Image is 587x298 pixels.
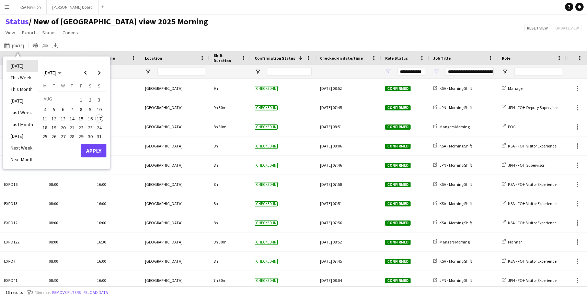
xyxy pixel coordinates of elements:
span: [DATE] [44,70,56,76]
button: [PERSON_NAME] Board [47,0,99,14]
a: Mangers Morning [433,239,470,245]
input: Location Filter Input [157,68,205,76]
div: 16:00 [93,194,141,213]
button: Remove filters [51,289,82,296]
span: KSA - FOH Visitor Experience [508,201,556,206]
button: 23-08-2025 [85,123,94,132]
button: Open Filter Menu [433,69,439,75]
span: Planner [508,239,522,245]
span: Job Title [433,56,451,61]
input: Confirmation Status Filter Input [267,68,312,76]
span: JPN - Morning Shift [439,105,472,110]
div: 08:00 [45,175,93,194]
div: 16:00 [93,175,141,194]
a: KSA - FOH Visitor Experience [502,182,556,187]
button: 05-08-2025 [49,105,58,114]
span: 24 [95,123,103,132]
span: JPN - FOH Supervisor [508,163,544,168]
span: S [89,83,92,89]
button: Reload data [82,289,110,296]
button: 09-08-2025 [85,105,94,114]
div: [DATE] 07:45 [320,252,377,271]
div: [GEOGRAPHIC_DATA] [141,252,209,271]
span: 17 [95,115,103,123]
span: Mangers Morning [439,239,470,245]
button: 30-08-2025 [85,132,94,141]
div: 9h [209,79,251,98]
span: End Time [97,56,115,61]
div: [DATE] 08:51 [320,117,377,136]
span: 22 [77,123,85,132]
button: 07-08-2025 [68,105,77,114]
a: Status [5,16,29,27]
div: [DATE] 07:58 [320,175,377,194]
li: [DATE] [7,130,38,142]
a: Planner [502,239,522,245]
li: This Week [7,72,38,83]
div: 8h [209,175,251,194]
span: KSA - Morning Shift [439,259,472,264]
span: Confirmed [385,163,411,168]
a: JPN - FOH Supervisor [502,163,544,168]
td: AUG [41,94,77,105]
span: Start Time [49,56,70,61]
div: [DATE] 08:04 [320,271,377,290]
div: 08:00 [45,213,93,232]
span: 21 [68,123,76,132]
span: 28 [68,132,76,141]
a: JPN - Morning Shift [433,105,472,110]
a: KSA - Morning Shift [433,201,472,206]
span: Checked-in [255,201,278,206]
a: Mangers Morning [433,124,470,129]
span: 27 [59,132,67,141]
button: 10-08-2025 [95,105,104,114]
span: JPN - FOH Deputy Supervisor [508,105,558,110]
span: 16 [86,115,94,123]
div: 7h 30m [209,271,251,290]
div: 08:30 [45,271,93,290]
span: Confirmed [385,259,411,264]
div: [DATE] 07:46 [320,156,377,175]
div: [DATE] 07:45 [320,98,377,117]
span: JPN - Morning Shift [439,163,472,168]
button: 19-08-2025 [49,123,58,132]
span: Confirmed [385,86,411,91]
span: 29 [77,132,85,141]
a: JPN - Morning Shift [433,278,472,283]
div: [GEOGRAPHIC_DATA] [141,136,209,155]
span: 26 [50,132,58,141]
span: View [5,29,15,36]
span: 13 [59,115,67,123]
span: Mangers Morning [439,124,470,129]
span: Confirmed [385,124,411,130]
span: Confirmed [385,201,411,206]
div: 8h [209,156,251,175]
span: Export [22,29,35,36]
div: 16:00 [93,271,141,290]
div: 16:00 [93,213,141,232]
div: 16:00 [93,156,141,175]
button: Open Filter Menu [255,69,261,75]
span: 20 [59,123,67,132]
span: Confirmation Status [255,56,295,61]
span: Checked-in [255,182,278,187]
button: 18-08-2025 [41,123,49,132]
li: Next Month [7,154,38,165]
button: 15-08-2025 [77,114,85,123]
span: F [80,83,82,89]
span: Comms [62,29,78,36]
button: 22-08-2025 [77,123,85,132]
button: Choose month and year [41,67,64,79]
span: Checked-in [255,240,278,245]
button: 17-08-2025 [95,114,104,123]
div: [GEOGRAPHIC_DATA] [141,194,209,213]
a: POC [502,124,516,129]
span: 8 [77,106,85,114]
span: Confirmed [385,240,411,245]
span: 2 [86,95,94,105]
button: 16-08-2025 [85,114,94,123]
li: [DATE] [7,60,38,72]
span: KSA - Morning Shift [439,143,472,148]
span: Status [42,29,56,36]
button: Apply [81,144,106,157]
